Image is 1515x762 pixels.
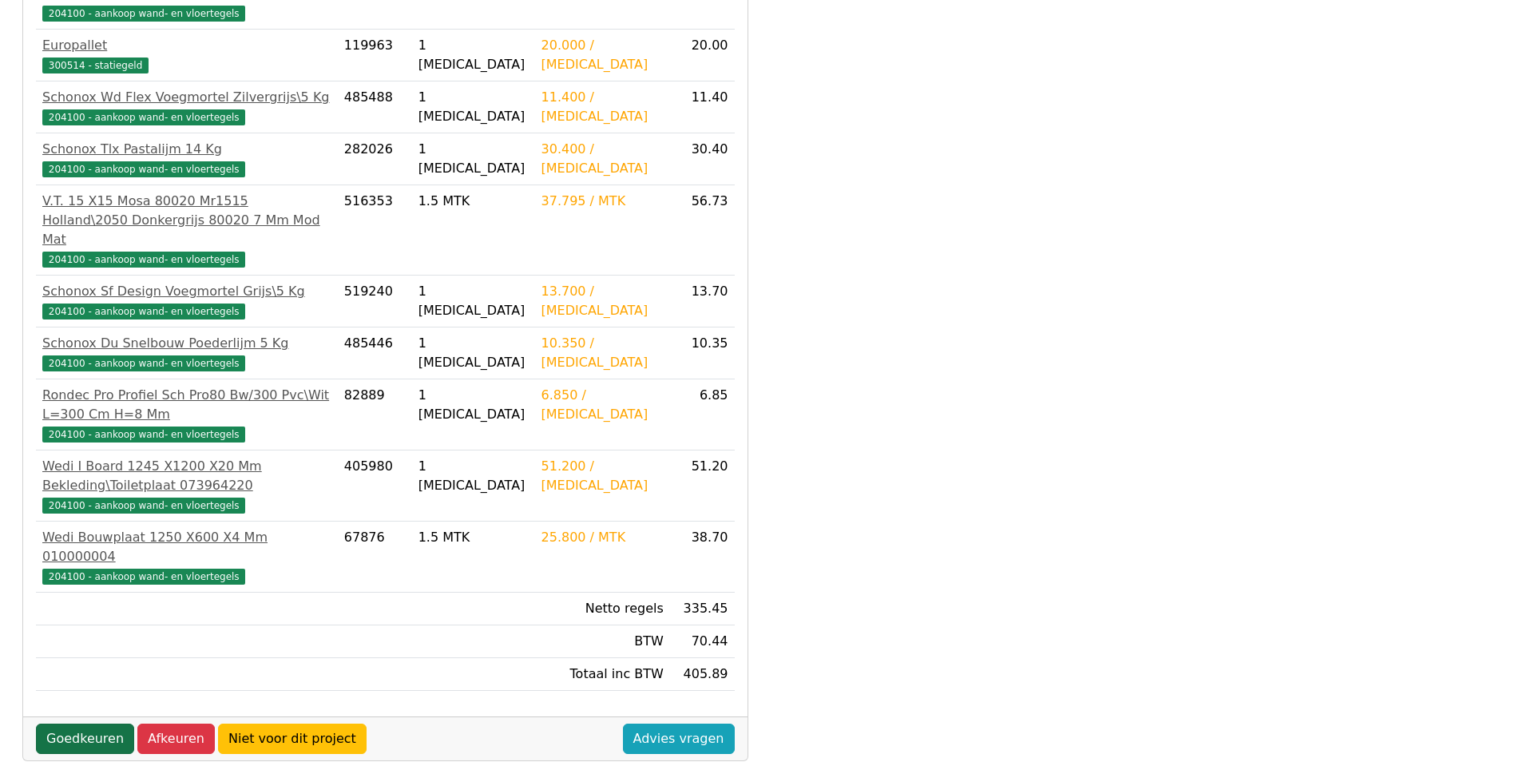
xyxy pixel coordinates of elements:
td: 485488 [338,81,412,133]
div: V.T. 15 X15 Mosa 80020 Mr1515 Holland\2050 Donkergrijs 80020 7 Mm Mod Mat [42,192,331,249]
a: Niet voor dit project [218,724,367,754]
div: Schonox Sf Design Voegmortel Grijs\5 Kg [42,282,331,301]
a: Schonox Tlx Pastalijm 14 Kg204100 - aankoop wand- en vloertegels [42,140,331,178]
span: 204100 - aankoop wand- en vloertegels [42,252,245,268]
div: 37.795 / MTK [541,192,664,211]
div: Wedi Bouwplaat 1250 X600 X4 Mm 010000004 [42,528,331,566]
div: Schonox Wd Flex Voegmortel Zilvergrijs\5 Kg [42,88,331,107]
td: 405.89 [670,658,735,691]
span: 204100 - aankoop wand- en vloertegels [42,427,245,443]
td: 30.40 [670,133,735,185]
td: 282026 [338,133,412,185]
td: 56.73 [670,185,735,276]
a: Schonox Wd Flex Voegmortel Zilvergrijs\5 Kg204100 - aankoop wand- en vloertegels [42,88,331,126]
td: 51.20 [670,450,735,522]
div: Europallet [42,36,331,55]
div: 1 [MEDICAL_DATA] [418,282,529,320]
div: 1 [MEDICAL_DATA] [418,334,529,372]
td: Totaal inc BTW [535,658,670,691]
div: Schonox Du Snelbouw Poederlijm 5 Kg [42,334,331,353]
td: 405980 [338,450,412,522]
a: Wedi I Board 1245 X1200 X20 Mm Bekleding\Toiletplaat 073964220204100 - aankoop wand- en vloertegels [42,457,331,514]
div: 51.200 / [MEDICAL_DATA] [541,457,664,495]
td: 67876 [338,522,412,593]
td: 13.70 [670,276,735,327]
span: 204100 - aankoop wand- en vloertegels [42,355,245,371]
td: 6.85 [670,379,735,450]
div: 13.700 / [MEDICAL_DATA] [541,282,664,320]
div: 1.5 MTK [418,192,529,211]
td: 519240 [338,276,412,327]
div: 6.850 / [MEDICAL_DATA] [541,386,664,424]
td: 20.00 [670,30,735,81]
div: 1 [MEDICAL_DATA] [418,140,529,178]
div: 1.5 MTK [418,528,529,547]
div: 1 [MEDICAL_DATA] [418,36,529,74]
div: 10.350 / [MEDICAL_DATA] [541,334,664,372]
span: 204100 - aankoop wand- en vloertegels [42,569,245,585]
div: Wedi I Board 1245 X1200 X20 Mm Bekleding\Toiletplaat 073964220 [42,457,331,495]
div: Schonox Tlx Pastalijm 14 Kg [42,140,331,159]
td: 335.45 [670,593,735,625]
a: Goedkeuren [36,724,134,754]
span: 204100 - aankoop wand- en vloertegels [42,161,245,177]
td: 516353 [338,185,412,276]
a: Afkeuren [137,724,215,754]
span: 204100 - aankoop wand- en vloertegels [42,304,245,319]
span: 204100 - aankoop wand- en vloertegels [42,498,245,514]
span: 204100 - aankoop wand- en vloertegels [42,109,245,125]
div: 25.800 / MTK [541,528,664,547]
div: 1 [MEDICAL_DATA] [418,457,529,495]
td: 485446 [338,327,412,379]
div: Rondec Pro Profiel Sch Pro80 Bw/300 Pvc\Wit L=300 Cm H=8 Mm [42,386,331,424]
a: Rondec Pro Profiel Sch Pro80 Bw/300 Pvc\Wit L=300 Cm H=8 Mm204100 - aankoop wand- en vloertegels [42,386,331,443]
td: 11.40 [670,81,735,133]
td: 10.35 [670,327,735,379]
div: 1 [MEDICAL_DATA] [418,88,529,126]
a: Advies vragen [623,724,735,754]
a: Europallet300514 - statiegeld [42,36,331,74]
td: 119963 [338,30,412,81]
div: 30.400 / [MEDICAL_DATA] [541,140,664,178]
td: 82889 [338,379,412,450]
a: Wedi Bouwplaat 1250 X600 X4 Mm 010000004204100 - aankoop wand- en vloertegels [42,528,331,585]
td: 70.44 [670,625,735,658]
div: 20.000 / [MEDICAL_DATA] [541,36,664,74]
div: 11.400 / [MEDICAL_DATA] [541,88,664,126]
a: Schonox Sf Design Voegmortel Grijs\5 Kg204100 - aankoop wand- en vloertegels [42,282,331,320]
div: 1 [MEDICAL_DATA] [418,386,529,424]
span: 204100 - aankoop wand- en vloertegels [42,6,245,22]
td: 38.70 [670,522,735,593]
td: BTW [535,625,670,658]
a: V.T. 15 X15 Mosa 80020 Mr1515 Holland\2050 Donkergrijs 80020 7 Mm Mod Mat204100 - aankoop wand- e... [42,192,331,268]
td: Netto regels [535,593,670,625]
span: 300514 - statiegeld [42,58,149,73]
a: Schonox Du Snelbouw Poederlijm 5 Kg204100 - aankoop wand- en vloertegels [42,334,331,372]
